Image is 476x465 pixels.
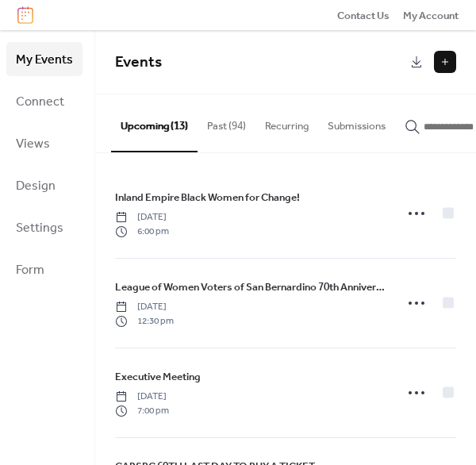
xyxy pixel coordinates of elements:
[115,404,169,418] span: 7:00 pm
[115,369,201,385] span: Executive Meeting
[6,84,83,118] a: Connect
[115,189,300,206] a: Inland Empire Black Women for Change!
[115,390,169,404] span: [DATE]
[115,279,385,296] a: League of Women Voters of San Bernardino 70th Anniversary
[115,190,300,206] span: Inland Empire Black Women for Change!
[6,168,83,202] a: Design
[111,94,198,152] button: Upcoming (13)
[16,90,64,114] span: Connect
[16,216,63,240] span: Settings
[6,126,83,160] a: Views
[6,252,83,286] a: Form
[115,225,169,239] span: 6:00 pm
[198,94,255,150] button: Past (94)
[17,6,33,24] img: logo
[16,174,56,198] span: Design
[6,210,83,244] a: Settings
[16,132,50,156] span: Views
[403,7,459,23] a: My Account
[16,258,44,282] span: Form
[16,48,73,72] span: My Events
[318,94,395,150] button: Submissions
[255,94,318,150] button: Recurring
[337,7,390,23] a: Contact Us
[6,42,83,76] a: My Events
[403,8,459,24] span: My Account
[115,314,174,329] span: 12:30 pm
[115,210,169,225] span: [DATE]
[115,48,162,77] span: Events
[115,368,201,386] a: Executive Meeting
[115,279,385,295] span: League of Women Voters of San Bernardino 70th Anniversary
[337,8,390,24] span: Contact Us
[115,300,174,314] span: [DATE]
